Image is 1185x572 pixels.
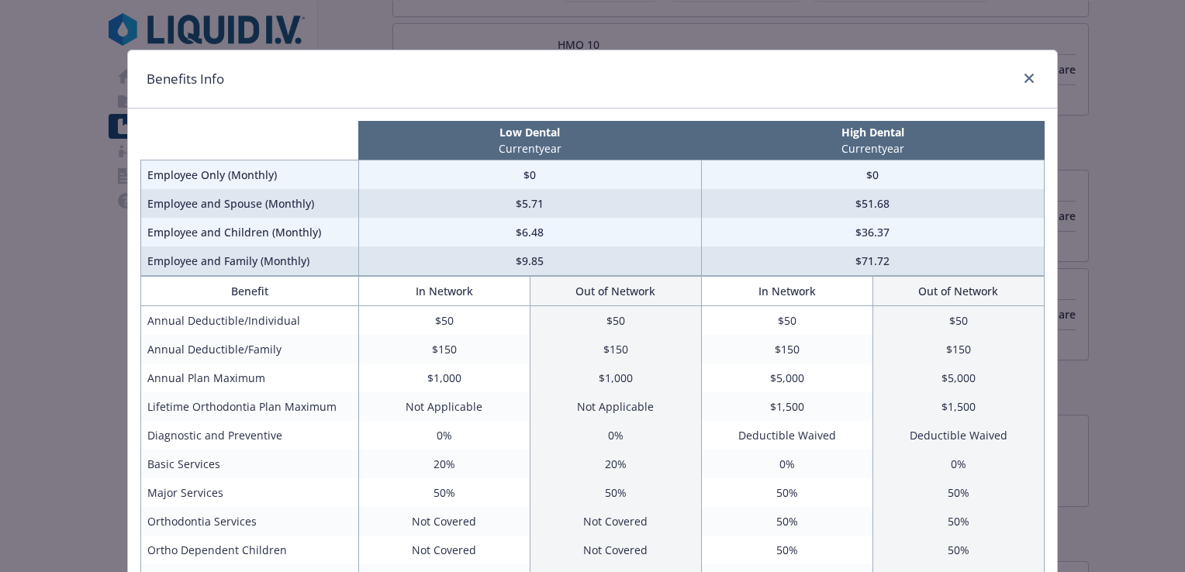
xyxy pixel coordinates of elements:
[358,306,530,336] td: $50
[872,421,1044,450] td: Deductible Waived
[358,246,701,276] td: $9.85
[872,536,1044,564] td: 50%
[141,246,359,276] td: Employee and Family (Monthly)
[530,335,701,364] td: $150
[530,536,701,564] td: Not Covered
[701,306,872,336] td: $50
[704,140,1041,157] p: Current year
[141,121,359,160] th: intentionally left blank
[530,478,701,507] td: 50%
[530,364,701,392] td: $1,000
[701,160,1044,190] td: $0
[701,364,872,392] td: $5,000
[358,478,530,507] td: 50%
[530,450,701,478] td: 20%
[141,507,359,536] td: Orthodontia Services
[141,478,359,507] td: Major Services
[358,160,701,190] td: $0
[358,335,530,364] td: $150
[872,335,1044,364] td: $150
[361,124,698,140] p: Low Dental
[530,392,701,421] td: Not Applicable
[872,478,1044,507] td: 50%
[701,277,872,306] th: In Network
[141,536,359,564] td: Ortho Dependent Children
[701,421,872,450] td: Deductible Waived
[530,507,701,536] td: Not Covered
[872,277,1044,306] th: Out of Network
[141,450,359,478] td: Basic Services
[141,335,359,364] td: Annual Deductible/Family
[701,450,872,478] td: 0%
[358,189,701,218] td: $5.71
[358,392,530,421] td: Not Applicable
[358,507,530,536] td: Not Covered
[872,364,1044,392] td: $5,000
[872,392,1044,421] td: $1,500
[1020,69,1038,88] a: close
[141,364,359,392] td: Annual Plan Maximum
[358,218,701,246] td: $6.48
[361,140,698,157] p: Current year
[701,335,872,364] td: $150
[701,392,872,421] td: $1,500
[141,306,359,336] td: Annual Deductible/Individual
[872,306,1044,336] td: $50
[141,277,359,306] th: Benefit
[358,536,530,564] td: Not Covered
[530,277,701,306] th: Out of Network
[141,189,359,218] td: Employee and Spouse (Monthly)
[872,507,1044,536] td: 50%
[358,450,530,478] td: 20%
[701,218,1044,246] td: $36.37
[141,421,359,450] td: Diagnostic and Preventive
[358,421,530,450] td: 0%
[701,189,1044,218] td: $51.68
[701,536,872,564] td: 50%
[141,392,359,421] td: Lifetime Orthodontia Plan Maximum
[358,364,530,392] td: $1,000
[701,507,872,536] td: 50%
[358,277,530,306] th: In Network
[141,160,359,190] td: Employee Only (Monthly)
[701,246,1044,276] td: $71.72
[530,306,701,336] td: $50
[147,69,224,89] h1: Benefits Info
[704,124,1041,140] p: High Dental
[872,450,1044,478] td: 0%
[530,421,701,450] td: 0%
[701,478,872,507] td: 50%
[141,218,359,246] td: Employee and Children (Monthly)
